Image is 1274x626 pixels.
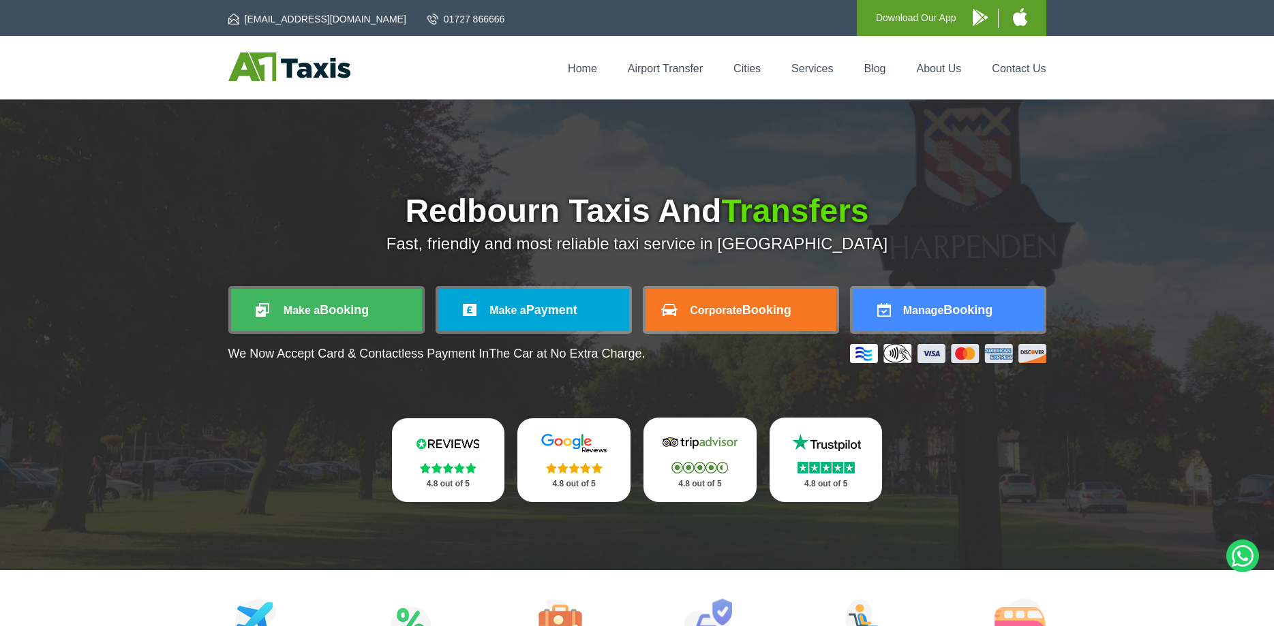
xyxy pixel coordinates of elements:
[659,433,741,453] img: Tripadvisor
[427,12,505,26] a: 01727 866666
[533,433,615,454] img: Google
[643,418,757,502] a: Tripadvisor Stars 4.8 out of 5
[489,304,526,316] span: Make a
[228,234,1046,253] p: Fast, friendly and most reliable taxi service in [GEOGRAPHIC_DATA]
[228,52,350,81] img: A1 Taxis St Albans LTD
[532,475,616,492] p: 4.8 out of 5
[917,63,962,74] a: About Us
[721,193,868,229] span: Transfers
[228,195,1046,228] h1: Redbourn Taxis And
[733,63,761,74] a: Cities
[646,289,836,331] a: CorporateBooking
[785,475,868,492] p: 4.8 out of 5
[1013,8,1027,26] img: A1 Taxis iPhone App
[420,463,476,473] img: Stars
[876,10,956,27] p: Download Our App
[407,433,489,454] img: Reviews.io
[658,475,742,492] p: 4.8 out of 5
[853,289,1044,331] a: ManageBooking
[791,63,833,74] a: Services
[568,63,597,74] a: Home
[392,418,505,502] a: Reviews.io Stars 4.8 out of 5
[973,9,988,26] img: A1 Taxis Android App
[850,344,1046,363] img: Credit And Debit Cards
[628,63,703,74] a: Airport Transfer
[284,304,320,316] span: Make a
[671,462,728,473] img: Stars
[489,347,645,360] span: The Car at No Extra Charge.
[228,12,406,26] a: [EMAIL_ADDRESS][DOMAIN_NAME]
[546,463,603,473] img: Stars
[690,304,742,316] span: Corporate
[992,63,1046,74] a: Contact Us
[438,289,629,331] a: Make aPayment
[517,418,631,502] a: Google Stars 4.8 out of 5
[407,475,490,492] p: 4.8 out of 5
[228,347,646,361] p: We Now Accept Card & Contactless Payment In
[903,304,944,316] span: Manage
[798,462,855,473] img: Stars
[864,63,885,74] a: Blog
[770,418,883,502] a: Trustpilot Stars 4.8 out of 5
[785,433,867,453] img: Trustpilot
[231,289,422,331] a: Make aBooking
